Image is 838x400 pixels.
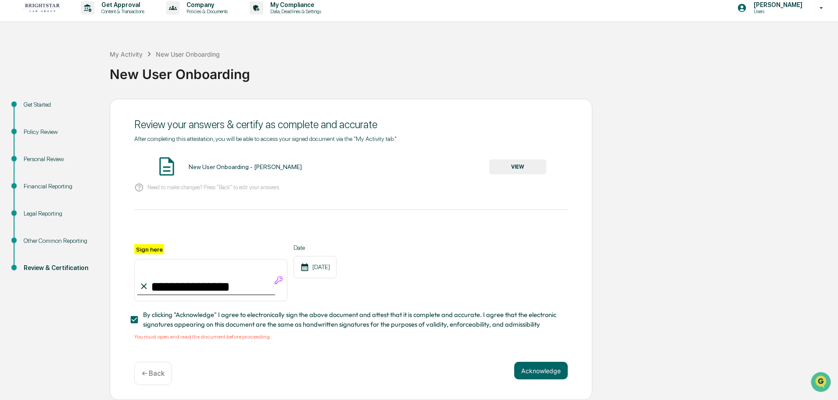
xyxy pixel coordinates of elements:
div: 🗄️ [64,112,71,119]
span: Preclearance [18,111,57,119]
p: Content & Transactions [94,8,149,14]
span: Pylon [87,149,106,155]
div: Review & Certification [24,263,96,273]
span: By clicking "Acknowledge" I agree to electronically sign the above document and attest that it is... [143,310,561,330]
div: [DATE] [294,256,337,278]
p: Users [747,8,807,14]
label: Sign here [134,244,164,254]
div: Other Common Reporting [24,236,96,245]
p: My Compliance [263,1,326,8]
div: New User Onboarding [156,50,220,58]
div: 🔎 [9,128,16,135]
div: Review your answers & certify as complete and accurate [134,118,568,131]
p: Policies & Documents [179,8,232,14]
button: Acknowledge [514,362,568,379]
span: After completing this attestation, you will be able to access your signed document via the "My Ac... [134,135,397,142]
a: 🖐️Preclearance [5,107,60,123]
iframe: Open customer support [810,371,834,395]
p: Get Approval [94,1,149,8]
div: Start new chat [30,67,144,76]
p: Need to make changes? Press "Back" to edit your answers [147,184,279,191]
p: [PERSON_NAME] [747,1,807,8]
div: Policy Review [24,127,96,137]
a: Powered byPylon [62,148,106,155]
p: Company [179,1,232,8]
div: Get Started [24,100,96,109]
button: VIEW [489,159,546,174]
a: 🔎Data Lookup [5,124,59,140]
div: New User Onboarding - [PERSON_NAME] [189,163,302,170]
div: You must open and read the document before proceeding. [134,334,568,340]
div: Financial Reporting [24,182,96,191]
span: Data Lookup [18,127,55,136]
a: 🗄️Attestations [60,107,112,123]
p: ← Back [142,369,165,378]
span: Attestations [72,111,109,119]
p: Data, Deadlines & Settings [263,8,326,14]
img: Document Icon [156,155,178,177]
p: How can we help? [9,18,160,32]
div: Legal Reporting [24,209,96,218]
div: Personal Review [24,155,96,164]
div: We're available if you need us! [30,76,111,83]
button: Start new chat [149,70,160,80]
div: My Activity [110,50,143,58]
label: Date [294,244,337,251]
img: logo [21,3,63,13]
img: 1746055101610-c473b297-6a78-478c-a979-82029cc54cd1 [9,67,25,83]
div: New User Onboarding [110,59,834,82]
div: 🖐️ [9,112,16,119]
